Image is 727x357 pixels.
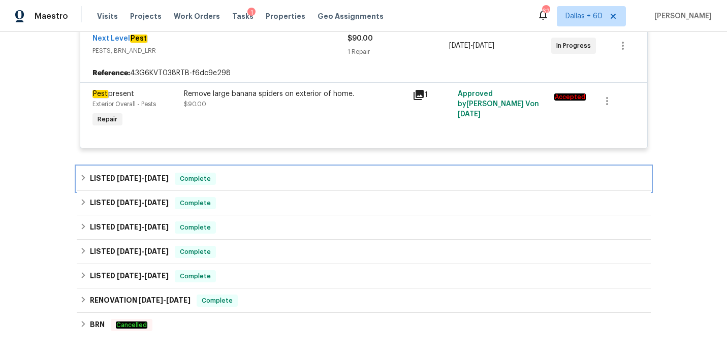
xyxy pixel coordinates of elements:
[176,222,215,233] span: Complete
[117,223,169,231] span: -
[117,248,141,255] span: [DATE]
[449,41,494,51] span: -
[77,167,651,191] div: LISTED [DATE]-[DATE]Complete
[347,35,373,42] span: $90.00
[77,264,651,288] div: LISTED [DATE]-[DATE]Complete
[139,297,163,304] span: [DATE]
[542,6,549,16] div: 629
[144,199,169,206] span: [DATE]
[184,101,206,107] span: $90.00
[90,319,105,331] h6: BRN
[650,11,712,21] span: [PERSON_NAME]
[232,13,254,20] span: Tasks
[144,175,169,182] span: [DATE]
[130,35,147,43] em: Pest
[92,35,147,43] a: Next LevelPest
[247,8,256,18] div: 1
[176,247,215,257] span: Complete
[117,199,169,206] span: -
[139,297,191,304] span: -
[92,90,134,98] span: present
[554,93,586,101] em: Accepted
[184,89,406,99] div: Remove large banana spiders on exterior of home.
[117,175,141,182] span: [DATE]
[117,272,169,279] span: -
[176,174,215,184] span: Complete
[90,197,169,209] h6: LISTED
[77,240,651,264] div: LISTED [DATE]-[DATE]Complete
[458,111,481,118] span: [DATE]
[144,223,169,231] span: [DATE]
[97,11,118,21] span: Visits
[413,89,452,101] div: 1
[144,248,169,255] span: [DATE]
[117,175,169,182] span: -
[117,248,169,255] span: -
[77,288,651,313] div: RENOVATION [DATE]-[DATE]Complete
[565,11,603,21] span: Dallas + 60
[198,296,237,306] span: Complete
[556,41,595,51] span: In Progress
[77,215,651,240] div: LISTED [DATE]-[DATE]Complete
[92,68,130,78] b: Reference:
[116,321,147,329] em: Cancelled
[449,42,470,49] span: [DATE]
[80,64,647,82] div: 43G6KVT038RTB-f6dc9e298
[117,272,141,279] span: [DATE]
[90,173,169,185] h6: LISTED
[35,11,68,21] span: Maestro
[176,271,215,281] span: Complete
[130,11,162,21] span: Projects
[90,246,169,258] h6: LISTED
[90,295,191,307] h6: RENOVATION
[92,90,108,98] em: Pest
[144,272,169,279] span: [DATE]
[266,11,305,21] span: Properties
[458,90,539,118] span: Approved by [PERSON_NAME] V on
[347,47,450,57] div: 1 Repair
[117,223,141,231] span: [DATE]
[473,42,494,49] span: [DATE]
[90,221,169,234] h6: LISTED
[92,46,347,56] span: PESTS, BRN_AND_LRR
[117,199,141,206] span: [DATE]
[77,313,651,337] div: BRN Cancelled
[93,114,121,124] span: Repair
[176,198,215,208] span: Complete
[92,101,156,107] span: Exterior Overall - Pests
[174,11,220,21] span: Work Orders
[318,11,384,21] span: Geo Assignments
[77,191,651,215] div: LISTED [DATE]-[DATE]Complete
[90,270,169,282] h6: LISTED
[166,297,191,304] span: [DATE]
